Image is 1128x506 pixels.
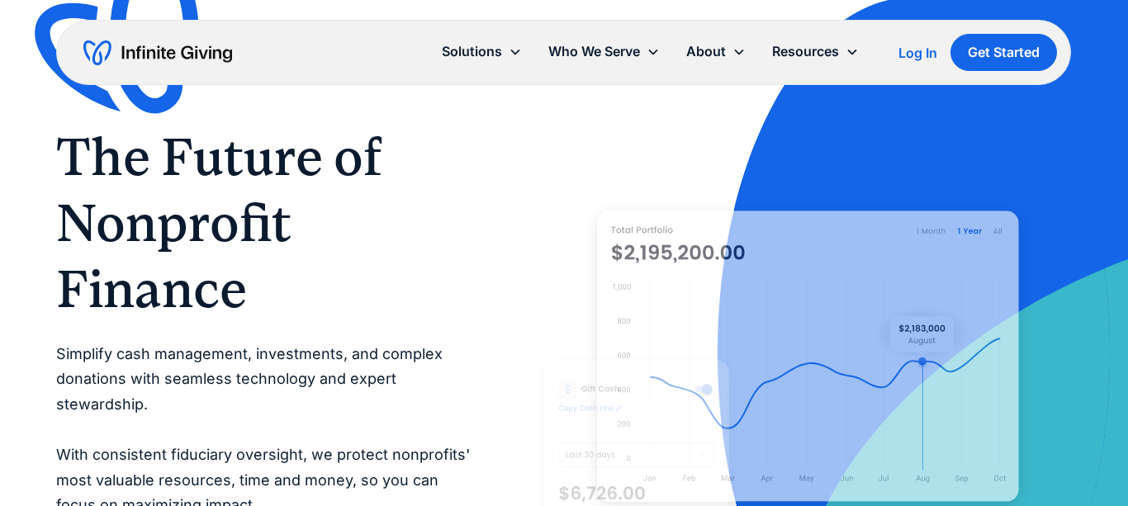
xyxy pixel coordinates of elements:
[536,34,674,69] div: Who We Serve
[773,40,840,63] div: Resources
[674,34,760,69] div: About
[549,40,641,63] div: Who We Serve
[429,34,536,69] div: Solutions
[687,40,727,63] div: About
[83,40,232,66] a: home
[443,40,503,63] div: Solutions
[899,43,938,63] a: Log In
[899,46,938,59] div: Log In
[597,210,1019,502] img: nonprofit donation platform
[760,34,873,69] div: Resources
[56,124,478,322] h1: The Future of Nonprofit Finance
[951,34,1058,71] a: Get Started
